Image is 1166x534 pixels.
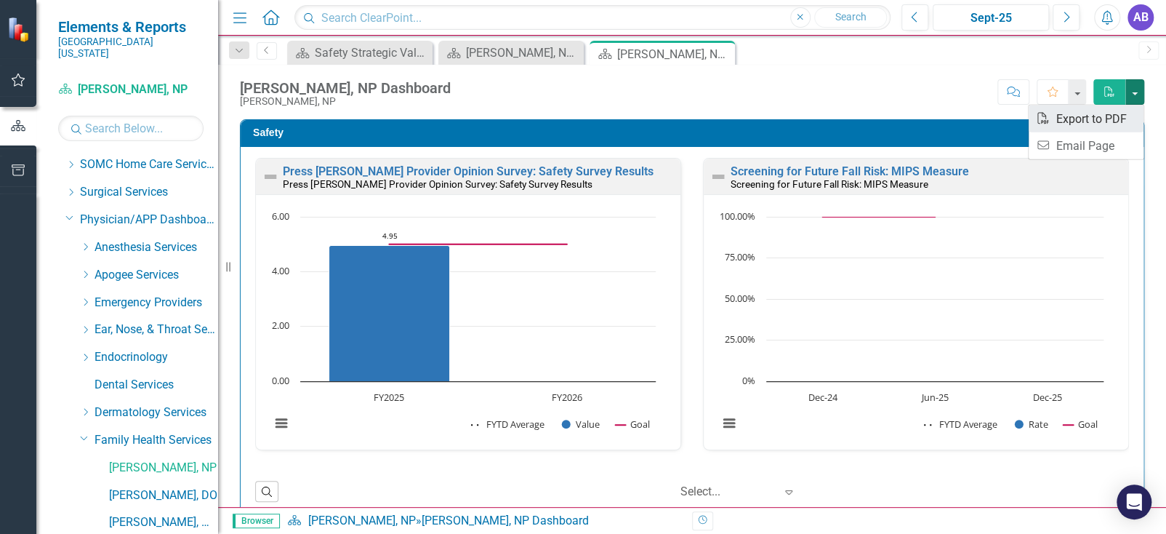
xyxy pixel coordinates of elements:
div: [PERSON_NAME], NP [240,96,451,107]
div: » [287,513,681,530]
a: [PERSON_NAME], DO [109,487,218,504]
a: Screening for Future Fall Risk: MIPS Measure [731,164,969,178]
svg: Interactive chart [263,210,663,446]
a: Emergency Providers [95,295,218,311]
text: Rate [1029,418,1048,431]
button: View chart menu, Chart [271,413,291,434]
text: Value [576,418,600,431]
small: [GEOGRAPHIC_DATA][US_STATE] [58,36,204,60]
div: Chart. Highcharts interactive chart. [711,210,1121,446]
a: [PERSON_NAME], MD [109,514,218,531]
a: [PERSON_NAME], NP [307,514,415,527]
img: Not Defined [262,168,279,186]
div: [PERSON_NAME], NP Dashboard [421,514,588,527]
div: [PERSON_NAME], NP Dashboard [240,80,451,96]
text: FYTD Average [939,418,997,431]
text: Dec-25 [1033,391,1062,404]
a: [PERSON_NAME], NP Dashboard [442,44,580,62]
div: Open Intercom Messenger [1117,485,1151,519]
button: AB [1127,4,1154,31]
a: Email Page [1029,132,1143,159]
text: 75.00% [725,250,755,263]
button: Show FYTD Average [471,418,546,431]
text: 50.00% [725,292,755,305]
text: Goal [1077,418,1097,431]
text: 100.00% [720,210,755,223]
text: FYTD Average [486,418,544,431]
a: Physician/APP Dashboards [80,212,218,228]
a: Anesthesia Services [95,239,218,256]
span: Search [835,11,866,23]
g: Value, series 2 of 3. Bar series with 2 bars. [329,217,568,382]
button: Search [814,7,887,28]
text: 4.00 [272,264,289,277]
a: Export to PDF [1029,105,1143,132]
a: Surgical Services [80,184,218,201]
a: Family Health Services [95,432,218,449]
button: Show FYTD Average [924,418,999,431]
button: Sept-25 [933,4,1049,31]
g: Goal, series 3 of 3. Line with 3 data points. [820,214,938,220]
button: Show Goal [615,418,649,431]
button: Show Goal [1063,418,1097,431]
input: Search ClearPoint... [294,5,890,31]
a: Dermatology Services [95,405,218,421]
svg: Interactive chart [711,210,1111,446]
input: Search Below... [58,116,204,141]
div: [PERSON_NAME], NP Dashboard [617,45,731,63]
text: 6.00 [272,210,289,223]
div: Safety Strategic Value Dashboard [315,44,429,62]
h3: Safety [253,127,1136,138]
span: Browser [233,514,280,528]
a: Endocrinology [95,349,218,366]
a: Press [PERSON_NAME] Provider Opinion Survey: Safety Survey Results [283,164,654,178]
a: Safety Strategic Value Dashboard [291,44,429,62]
div: [PERSON_NAME], NP Dashboard [466,44,580,62]
path: FY2025, 4.95. Value. [329,245,450,381]
text: Dec-24 [808,391,837,404]
button: Show Rate [1015,418,1048,431]
a: Apogee Services [95,267,218,284]
img: Not Defined [709,168,727,186]
text: FY2025 [374,391,404,404]
small: Press [PERSON_NAME] Provider Opinion Survey: Safety Survey Results [283,178,592,190]
div: Sept-25 [938,9,1044,27]
img: ClearPoint Strategy [7,17,33,42]
text: 25.00% [725,332,755,346]
text: FY2026 [552,391,582,404]
div: Chart. Highcharts interactive chart. [263,210,673,446]
button: View chart menu, Chart [719,413,739,434]
text: 0.00 [272,374,289,387]
a: Ear, Nose, & Throat Services [95,322,218,338]
span: Elements & Reports [58,18,204,36]
text: Jun-25 [920,391,949,404]
a: [PERSON_NAME], NP [58,81,204,98]
text: 0% [742,374,755,387]
a: [PERSON_NAME], NP [109,460,218,477]
a: Dental Services [95,377,218,394]
button: Show Value [562,418,600,431]
a: SOMC Home Care Services [80,156,218,173]
text: 2.00 [272,319,289,332]
text: 4.95 [382,231,398,241]
small: Screening for Future Fall Risk: MIPS Measure [731,178,928,190]
text: Goal [630,418,649,431]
